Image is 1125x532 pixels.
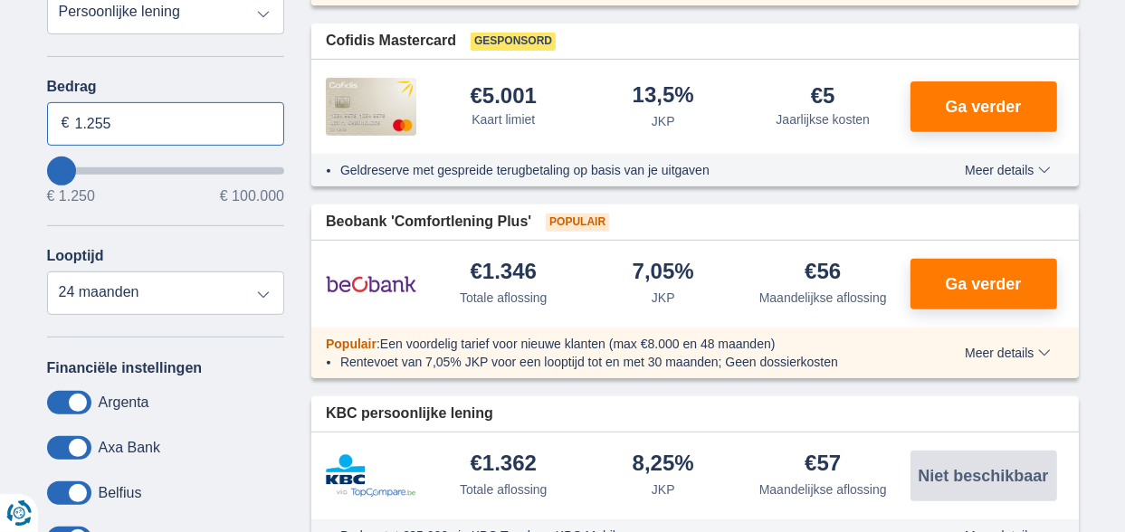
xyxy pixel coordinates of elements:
span: Niet beschikbaar [918,468,1048,484]
div: 7,05% [633,261,694,285]
label: Looptijd [47,248,104,264]
span: Meer details [965,347,1050,359]
button: Niet beschikbaar [910,451,1057,501]
div: €57 [805,452,841,477]
div: Totale aflossing [460,289,548,307]
div: JKP [652,289,675,307]
label: Bedrag [47,79,285,95]
img: product.pl.alt Cofidis CC [326,78,416,136]
span: € [62,113,70,134]
span: Beobank 'Comfortlening Plus' [326,212,531,233]
div: Jaarlijkse kosten [777,110,871,128]
span: Ga verder [945,99,1021,115]
button: Meer details [951,163,1063,177]
label: Belfius [99,485,142,501]
li: Rentevoet van 7,05% JKP voor een looptijd tot en met 30 maanden; Geen dossierkosten [340,353,899,371]
div: €5.001 [471,85,537,107]
label: Argenta [99,394,149,411]
div: €1.362 [471,452,537,477]
div: : [311,335,913,353]
div: JKP [652,112,675,130]
span: KBC persoonlijke lening [326,404,493,424]
span: Gesponsord [471,33,556,51]
div: Maandelijkse aflossing [759,480,887,499]
div: €1.346 [471,261,537,285]
span: € 1.250 [47,189,95,204]
img: product.pl.alt KBC [326,454,416,498]
div: Kaart limiet [472,110,535,128]
div: Totale aflossing [460,480,548,499]
label: Financiële instellingen [47,360,203,376]
li: Geldreserve met gespreide terugbetaling op basis van je uitgaven [340,161,899,179]
div: €5 [811,85,835,107]
div: Maandelijkse aflossing [759,289,887,307]
label: Axa Bank [99,440,160,456]
span: Populair [546,214,609,232]
span: € 100.000 [220,189,284,204]
button: Meer details [951,346,1063,360]
span: Een voordelig tarief voor nieuwe klanten (max €8.000 en 48 maanden) [380,337,776,351]
div: 13,5% [633,84,694,109]
button: Ga verder [910,81,1057,132]
div: JKP [652,480,675,499]
div: 8,25% [633,452,694,477]
span: Ga verder [945,276,1021,292]
span: Cofidis Mastercard [326,31,456,52]
div: €56 [805,261,841,285]
input: wantToBorrow [47,167,285,175]
img: product.pl.alt Beobank [326,261,416,307]
button: Ga verder [910,259,1057,309]
span: Populair [326,337,377,351]
span: Meer details [965,164,1050,176]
